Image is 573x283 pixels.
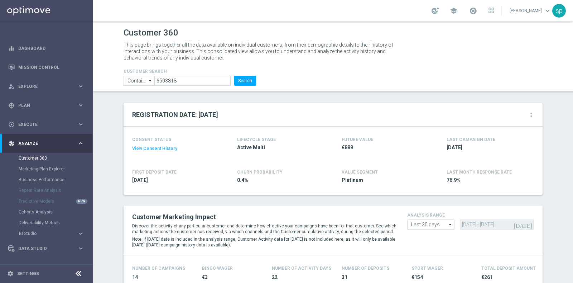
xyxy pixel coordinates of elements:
h4: CUSTOMER SEARCH [124,69,256,74]
h4: analysis range [407,213,534,218]
button: track_changes Analyze keyboard_arrow_right [8,141,85,146]
h2: Customer Marketing Impact [132,213,396,221]
a: Settings [17,272,39,276]
span: 2025-04-12 [132,177,216,184]
i: play_circle_outline [8,121,15,128]
span: Plan [18,103,77,108]
span: Data Studio [18,246,77,251]
i: arrow_drop_down [147,76,154,85]
span: 76.9% [447,177,530,184]
span: €889 [342,144,425,151]
div: NEW [76,199,87,204]
button: Mission Control [8,65,85,70]
div: Explore [8,83,77,90]
button: gps_fixed Plan keyboard_arrow_right [8,103,85,108]
a: Optibot [18,258,75,277]
p: This page brings together all the data available on individual customers, from their demographic ... [124,42,399,61]
span: Analyze [18,141,77,146]
div: Execute [8,121,77,128]
button: play_circle_outline Execute keyboard_arrow_right [8,122,85,127]
span: keyboard_arrow_down [544,7,552,15]
span: CHURN PROBABILITY [237,170,283,175]
h4: LIFECYCLE STAGE [237,137,276,142]
div: sp [552,4,566,18]
i: keyboard_arrow_right [77,140,84,147]
div: Predictive Models [19,196,92,207]
i: more_vert [528,112,534,118]
button: BI Studio keyboard_arrow_right [19,231,85,236]
h4: VALUE SEGMENT [342,170,378,175]
span: 2025-09-02 [447,144,530,151]
p: Note: if [DATE] date is included in the analysis range, Customer Activity data for [DATE] is not ... [132,236,396,248]
span: school [450,7,458,15]
button: equalizer Dashboard [8,46,85,51]
i: keyboard_arrow_right [77,230,84,237]
h4: FUTURE VALUE [342,137,373,142]
i: track_changes [8,140,15,147]
div: Cohorts Analysis [19,207,92,217]
h4: Sport Wager [411,266,443,271]
h4: FIRST DEPOSIT DATE [132,170,177,175]
div: Mission Control [8,58,84,77]
a: Customer 360 [19,155,74,161]
div: Marketing Plan Explorer [19,164,92,174]
span: Execute [18,122,77,127]
div: BI Studio [19,228,92,239]
p: Discover the activity of any particular customer and determine how effective your campaigns have ... [132,223,396,235]
h4: Bingo Wager [202,266,233,271]
span: Explore [18,84,77,89]
button: Data Studio keyboard_arrow_right [8,246,85,251]
span: 31 [342,274,403,281]
a: Business Performance [19,177,74,183]
input: Enter CID, Email, name or phone [154,76,231,86]
a: Mission Control [18,58,84,77]
i: keyboard_arrow_right [77,245,84,252]
span: Active Multi [237,144,321,151]
h2: REGISTRATION DATE: [DATE] [132,110,218,119]
div: BI Studio [19,231,77,236]
div: Dashboard [8,39,84,58]
span: Platinum [342,177,425,184]
span: 0.4% [237,177,321,184]
a: Marketing Plan Explorer [19,166,74,172]
span: 14 [132,274,193,281]
span: €154 [411,274,473,281]
span: €261 [481,274,543,281]
button: View Consent History [132,146,177,152]
i: settings [7,270,14,277]
h4: Total Deposit Amount [481,266,536,271]
a: Deliverability Metrics [19,220,74,226]
h4: LAST CAMPAIGN DATE [447,137,495,142]
i: keyboard_arrow_right [77,83,84,90]
div: Optibot [8,258,84,277]
span: €3 [202,274,263,281]
i: keyboard_arrow_right [77,102,84,109]
a: Cohorts Analysis [19,209,74,215]
button: person_search Explore keyboard_arrow_right [8,84,85,89]
div: Customer 360 [19,153,92,164]
i: equalizer [8,45,15,52]
i: person_search [8,83,15,90]
div: Data Studio [8,245,77,252]
span: LAST MONTH RESPONSE RATE [447,170,512,175]
button: Search [234,76,256,86]
div: Plan [8,102,77,109]
div: Repeat Rate Analysis [19,185,92,196]
h4: Number of Activity Days [272,266,331,271]
i: arrow_drop_down [447,220,454,229]
div: Analyze [8,140,77,147]
span: 22 [272,274,333,281]
i: keyboard_arrow_right [77,121,84,128]
h4: Number of Campaigns [132,266,185,271]
input: analysis range [407,220,454,230]
h4: CONSENT STATUS [132,137,216,142]
div: Deliverability Metrics [19,217,92,228]
a: Dashboard [18,39,84,58]
input: Contains [124,76,154,86]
